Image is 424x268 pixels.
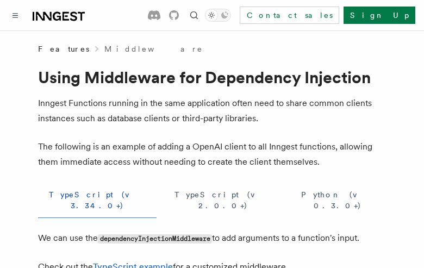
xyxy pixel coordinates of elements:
h1: Using Middleware for Dependency Injection [38,67,386,87]
button: Toggle navigation [9,9,22,22]
p: We can use the to add arguments to a function's input. [38,230,386,246]
span: Features [38,43,89,54]
button: Toggle dark mode [205,9,231,22]
button: TypeScript (v 3.34.0+) [38,183,157,218]
p: Inngest Functions running in the same application often need to share common clients instances su... [38,96,386,126]
button: Find something... [188,9,201,22]
button: TypeScript (v 2.0.0+) [165,183,281,218]
p: The following is an example of adding a OpenAI client to all Inngest functions, allowing them imm... [38,139,386,170]
a: Sign Up [344,7,415,24]
a: Contact sales [240,7,339,24]
code: dependencyInjectionMiddleware [98,234,212,244]
a: Middleware [104,43,203,54]
button: Python (v 0.3.0+) [290,183,386,218]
